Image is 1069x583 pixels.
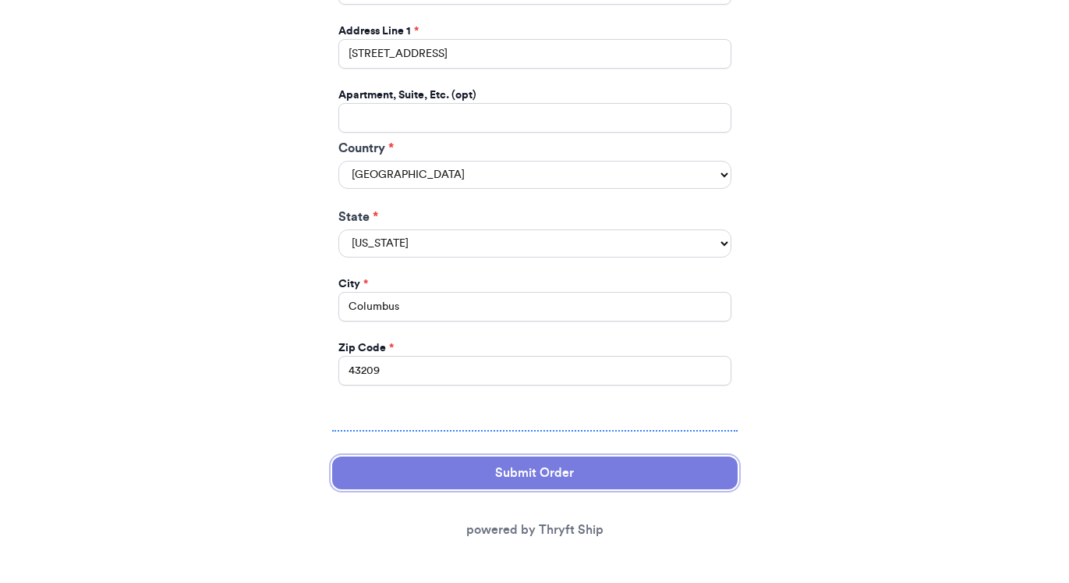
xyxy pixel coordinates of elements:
label: Address Line 1 [338,23,419,39]
label: Zip Code [338,340,394,356]
input: 12345 [338,356,731,386]
label: City [338,276,368,292]
label: State [338,208,731,226]
label: Country [338,139,731,158]
button: Submit Order [332,457,738,489]
label: Apartment, Suite, Etc. (opt) [338,87,476,103]
a: powered by Thryft Ship [466,524,604,536]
